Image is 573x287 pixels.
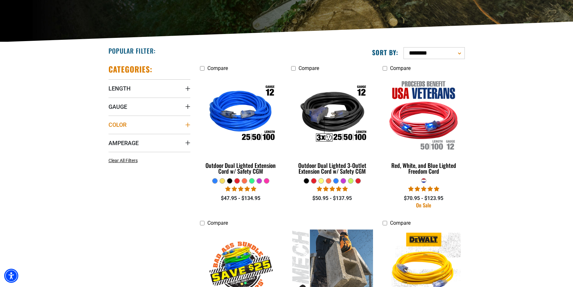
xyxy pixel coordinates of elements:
div: Outdoor Dual Lighted 3-Outlet Extension Cord w/ Safety CGM [291,162,373,174]
div: Outdoor Dual Lighted Extension Cord w/ Safety CGM [200,162,282,174]
img: Red, White, and Blue Lighted Freedom Cord [383,78,464,152]
div: $47.95 - $134.95 [200,195,282,202]
div: $70.95 - $123.95 [383,195,464,202]
span: Compare [390,220,411,226]
summary: Length [109,79,190,97]
span: Length [109,85,131,92]
a: Red, White, and Blue Lighted Freedom Cord Red, White, and Blue Lighted Freedom Cord [383,74,464,178]
summary: Gauge [109,98,190,116]
span: Amperage [109,139,139,147]
div: Accessibility Menu [4,269,18,283]
a: Outdoor Dual Lighted Extension Cord w/ Safety CGM Outdoor Dual Lighted Extension Cord w/ Safety CGM [200,74,282,178]
a: Clear All Filters [109,157,140,164]
span: Compare [390,65,411,71]
div: On Sale [383,203,464,208]
div: $50.95 - $137.95 [291,195,373,202]
span: Compare [207,65,228,71]
span: 5.00 stars [408,186,439,192]
span: 4.80 stars [317,186,348,192]
summary: Amperage [109,134,190,152]
span: 4.81 stars [225,186,256,192]
img: Outdoor Dual Lighted 3-Outlet Extension Cord w/ Safety CGM [292,78,373,152]
span: Compare [207,220,228,226]
h2: Categories: [109,64,153,74]
div: Red, White, and Blue Lighted Freedom Cord [383,162,464,174]
h2: Popular Filter: [109,47,156,55]
span: Gauge [109,103,127,110]
span: Color [109,121,126,128]
a: Outdoor Dual Lighted 3-Outlet Extension Cord w/ Safety CGM Outdoor Dual Lighted 3-Outlet Extensio... [291,74,373,178]
span: Clear All Filters [109,158,138,163]
summary: Color [109,116,190,134]
label: Sort by: [372,48,398,57]
img: Outdoor Dual Lighted Extension Cord w/ Safety CGM [200,78,281,152]
span: Compare [299,65,319,71]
